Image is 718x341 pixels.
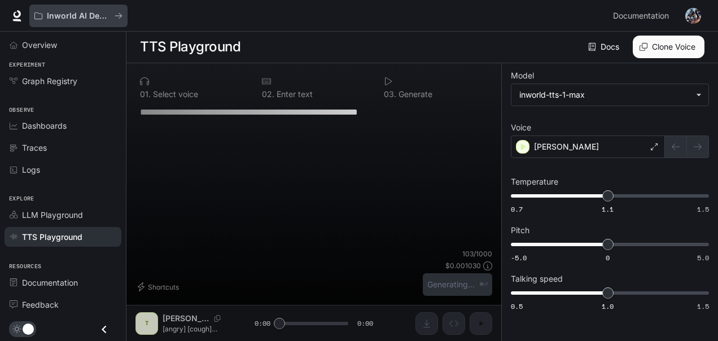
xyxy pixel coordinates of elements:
[384,90,396,98] p: 0 3 .
[511,301,523,311] span: 0.5
[29,5,128,27] button: All workspaces
[22,120,67,132] span: Dashboards
[511,72,534,80] p: Model
[91,318,117,341] button: Close drawer
[22,75,77,87] span: Graph Registry
[5,160,121,180] a: Logs
[5,295,121,314] a: Feedback
[22,142,47,154] span: Traces
[22,231,82,243] span: TTS Playground
[685,8,701,24] img: User avatar
[262,90,274,98] p: 0 2 .
[511,124,531,132] p: Voice
[135,278,183,296] button: Shortcuts
[697,204,709,214] span: 1.5
[511,226,529,234] p: Pitch
[22,299,59,311] span: Feedback
[5,227,121,247] a: TTS Playground
[47,11,110,21] p: Inworld AI Demos
[5,138,121,158] a: Traces
[511,84,708,106] div: inworld-tts-1-max
[602,301,614,311] span: 1.0
[608,5,677,27] a: Documentation
[151,90,198,98] p: Select voice
[534,141,599,152] p: [PERSON_NAME]
[5,71,121,91] a: Graph Registry
[5,116,121,135] a: Dashboards
[5,273,121,292] a: Documentation
[511,275,563,283] p: Talking speed
[613,9,669,23] span: Documentation
[140,90,151,98] p: 0 1 .
[519,89,690,100] div: inworld-tts-1-max
[586,36,624,58] a: Docs
[511,253,527,263] span: -5.0
[22,164,40,176] span: Logs
[5,35,121,55] a: Overview
[511,204,523,214] span: 0.7
[697,301,709,311] span: 1.5
[511,178,558,186] p: Temperature
[606,253,610,263] span: 0
[396,90,432,98] p: Generate
[5,205,121,225] a: LLM Playground
[602,204,614,214] span: 1.1
[22,209,83,221] span: LLM Playground
[697,253,709,263] span: 5.0
[22,39,57,51] span: Overview
[633,36,704,58] button: Clone Voice
[682,5,704,27] button: User avatar
[23,322,34,335] span: Dark mode toggle
[22,277,78,288] span: Documentation
[274,90,313,98] p: Enter text
[140,36,240,58] h1: TTS Playground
